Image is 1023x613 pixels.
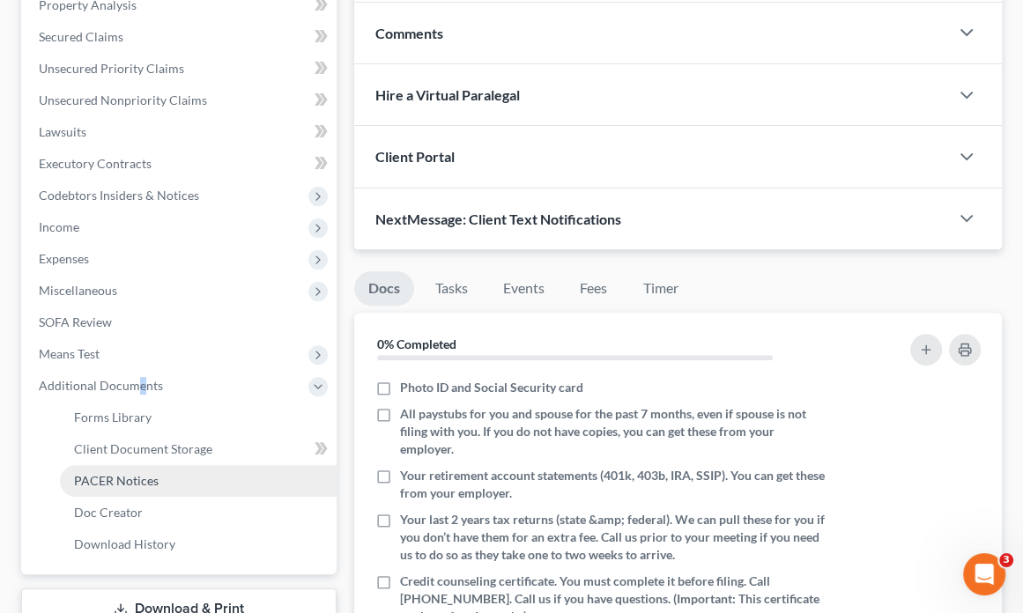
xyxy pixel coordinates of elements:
[39,124,86,139] span: Lawsuits
[74,473,159,488] span: PACER Notices
[74,441,212,456] span: Client Document Storage
[39,314,112,329] span: SOFA Review
[25,21,337,53] a: Secured Claims
[39,92,207,107] span: Unsecured Nonpriority Claims
[25,148,337,180] a: Executory Contracts
[375,25,443,41] span: Comments
[60,465,337,497] a: PACER Notices
[375,210,621,227] span: NextMessage: Client Text Notifications
[39,29,123,44] span: Secured Claims
[400,511,825,564] span: Your last 2 years tax returns (state &amp; federal). We can pull these for you if you don’t have ...
[25,306,337,338] a: SOFA Review
[39,61,184,76] span: Unsecured Priority Claims
[74,505,143,520] span: Doc Creator
[39,188,199,203] span: Codebtors Insiders & Notices
[421,271,482,306] a: Tasks
[400,405,825,458] span: All paystubs for you and spouse for the past 7 months, even if spouse is not filing with you. If ...
[400,379,583,396] span: Photo ID and Social Security card
[489,271,559,306] a: Events
[25,85,337,116] a: Unsecured Nonpriority Claims
[60,528,337,560] a: Download History
[39,156,152,171] span: Executory Contracts
[39,346,100,361] span: Means Test
[377,336,456,351] strong: 0% Completed
[375,86,520,103] span: Hire a Virtual Paralegal
[999,553,1013,567] span: 3
[60,497,337,528] a: Doc Creator
[629,271,693,306] a: Timer
[963,553,1005,595] iframe: Intercom live chat
[39,219,79,234] span: Income
[39,283,117,298] span: Miscellaneous
[25,53,337,85] a: Unsecured Priority Claims
[74,410,152,425] span: Forms Library
[375,148,455,165] span: Client Portal
[566,271,622,306] a: Fees
[74,536,175,551] span: Download History
[39,251,89,266] span: Expenses
[354,271,414,306] a: Docs
[400,467,825,502] span: Your retirement account statements (401k, 403b, IRA, SSIP). You can get these from your employer.
[60,433,337,465] a: Client Document Storage
[39,378,163,393] span: Additional Documents
[60,402,337,433] a: Forms Library
[25,116,337,148] a: Lawsuits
